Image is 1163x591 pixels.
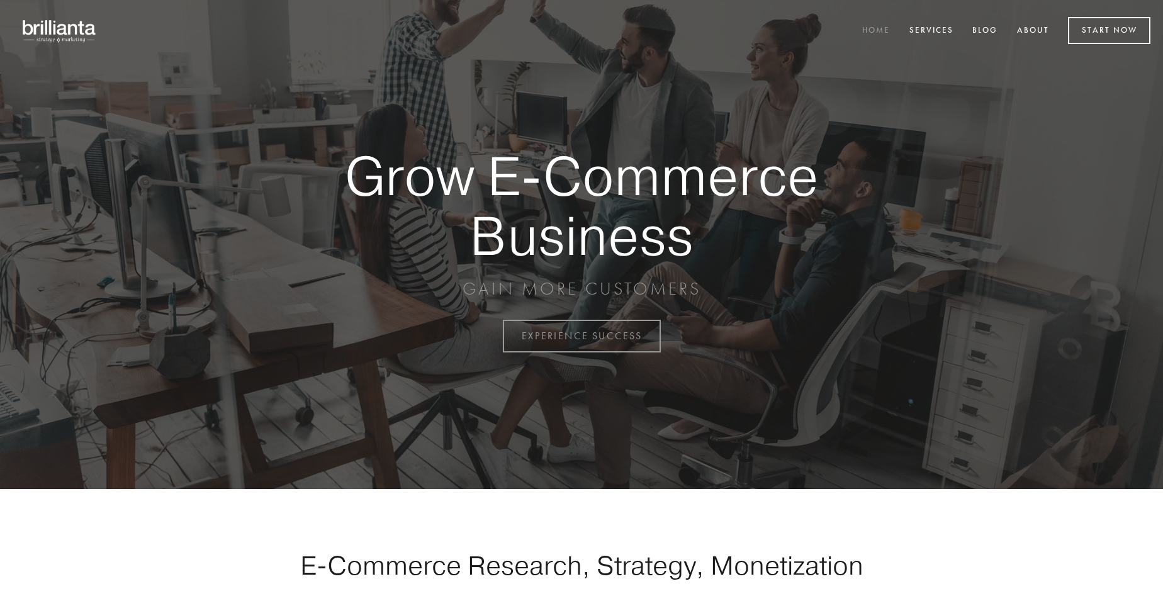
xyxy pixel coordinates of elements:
p: GAIN MORE CUSTOMERS [301,278,862,300]
a: Services [901,21,962,42]
a: EXPERIENCE SUCCESS [503,320,661,352]
a: Home [854,21,898,42]
h1: E-Commerce Research, Strategy, Monetization [261,549,902,581]
a: Blog [964,21,1006,42]
a: About [1009,21,1057,42]
a: Start Now [1068,17,1150,44]
img: brillianta - research, strategy, marketing [13,13,107,49]
strong: Grow E-Commerce Business [301,146,862,265]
